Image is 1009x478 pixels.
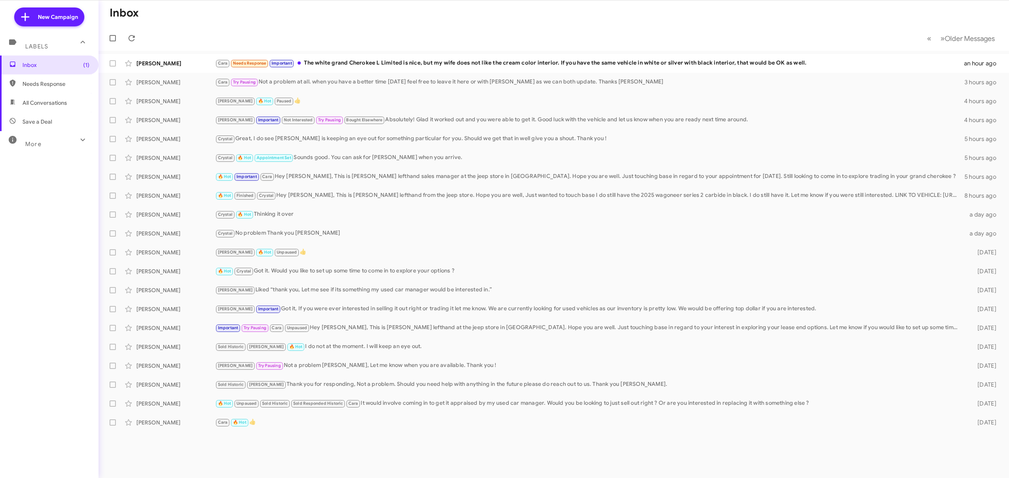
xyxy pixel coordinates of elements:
[215,96,962,106] div: 👍
[233,420,246,425] span: 🔥 Hot
[287,325,307,330] span: Unpaused
[215,380,962,389] div: Thank you for responding, Not a problem. Should you need help with anything in the future please ...
[215,191,962,200] div: Hey [PERSON_NAME], This is [PERSON_NAME] lefthand from the jeep store. Hope you are well, Just wa...
[22,118,52,126] span: Save a Deal
[215,59,962,68] div: The white grand Cherokee L Limited is nice, but my wife does not like the cream color interior. I...
[215,361,962,370] div: Not a problem [PERSON_NAME], Let me know when you are available. Thank you !
[215,229,962,238] div: No problem Thank you [PERSON_NAME]
[215,115,962,124] div: Absolutely! Glad it worked out and you were able to get it. Good luck with the vehicle and let us...
[257,155,291,160] span: Appointment Set
[136,116,215,124] div: [PERSON_NAME]
[258,98,272,104] span: 🔥 Hot
[962,400,1003,408] div: [DATE]
[962,192,1003,200] div: 8 hours ago
[940,33,945,43] span: »
[318,117,341,122] span: Try Pausing
[962,78,1003,86] div: 3 hours ago
[136,343,215,351] div: [PERSON_NAME]
[348,401,358,406] span: Cara
[25,141,41,148] span: More
[215,78,962,87] div: Not a problem at all. when you have a better time [DATE] feel free to leave it here or with [PERS...
[215,399,962,408] div: It would involve coming in to get it appraised by my used car manager. Would you be looking to ju...
[136,230,215,237] div: [PERSON_NAME]
[25,43,48,50] span: Labels
[346,117,382,122] span: Bought Elsewhere
[293,401,343,406] span: Sold Responded Historic
[244,325,266,330] span: Try Pausing
[136,362,215,370] div: [PERSON_NAME]
[136,267,215,275] div: [PERSON_NAME]
[236,174,257,179] span: Important
[258,363,281,368] span: Try Pausing
[272,325,281,330] span: Cara
[218,325,238,330] span: Important
[289,344,303,349] span: 🔥 Hot
[249,344,284,349] span: [PERSON_NAME]
[136,78,215,86] div: [PERSON_NAME]
[233,80,256,85] span: Try Pausing
[218,212,233,217] span: Crystal
[136,192,215,200] div: [PERSON_NAME]
[945,34,995,43] span: Older Messages
[218,61,228,66] span: Cara
[962,305,1003,313] div: [DATE]
[236,269,251,274] span: Crystal
[258,306,279,311] span: Important
[962,97,1003,105] div: 4 hours ago
[136,97,215,105] div: [PERSON_NAME]
[262,401,288,406] span: Sold Historic
[233,61,266,66] span: Needs Response
[136,248,215,256] div: [PERSON_NAME]
[962,173,1003,181] div: 5 hours ago
[215,172,962,181] div: Hey [PERSON_NAME], This is [PERSON_NAME] lefthand sales manager at the jeep store in [GEOGRAPHIC_...
[962,381,1003,389] div: [DATE]
[22,80,89,88] span: Needs Response
[22,61,89,69] span: Inbox
[22,99,67,107] span: All Conversations
[962,286,1003,294] div: [DATE]
[110,7,139,19] h1: Inbox
[238,155,251,160] span: 🔥 Hot
[962,324,1003,332] div: [DATE]
[215,342,962,351] div: I do not at the moment. I will keep an eye out.
[136,154,215,162] div: [PERSON_NAME]
[277,98,291,104] span: Paused
[136,59,215,67] div: [PERSON_NAME]
[14,7,84,26] a: New Campaign
[236,401,257,406] span: Unpaused
[136,173,215,181] div: [PERSON_NAME]
[218,306,253,311] span: [PERSON_NAME]
[218,269,231,274] span: 🔥 Hot
[218,420,228,425] span: Cara
[136,286,215,294] div: [PERSON_NAME]
[922,30,936,46] button: Previous
[962,154,1003,162] div: 5 hours ago
[215,418,962,427] div: 👍
[218,117,253,122] span: [PERSON_NAME]
[258,250,272,255] span: 🔥 Hot
[962,59,1003,67] div: an hour ago
[962,248,1003,256] div: [DATE]
[218,155,233,160] span: Crystal
[136,324,215,332] div: [PERSON_NAME]
[136,381,215,389] div: [PERSON_NAME]
[962,116,1003,124] div: 4 hours ago
[277,250,297,255] span: Unpaused
[218,363,253,368] span: [PERSON_NAME]
[284,117,313,122] span: Not Interested
[218,174,231,179] span: 🔥 Hot
[215,248,962,257] div: 👍
[218,193,231,198] span: 🔥 Hot
[215,304,962,313] div: Got it, If you were ever interested in selling it out right or trading it let me know. We are cur...
[962,211,1003,219] div: a day ago
[218,401,231,406] span: 🔥 Hot
[962,267,1003,275] div: [DATE]
[136,419,215,426] div: [PERSON_NAME]
[38,13,78,21] span: New Campaign
[215,134,962,143] div: Great, I do see [PERSON_NAME] is keeping an eye out for something particular for you. Should we g...
[218,136,233,141] span: Crystal
[136,211,215,219] div: [PERSON_NAME]
[215,210,962,219] div: Thinking it over
[83,61,89,69] span: (1)
[962,419,1003,426] div: [DATE]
